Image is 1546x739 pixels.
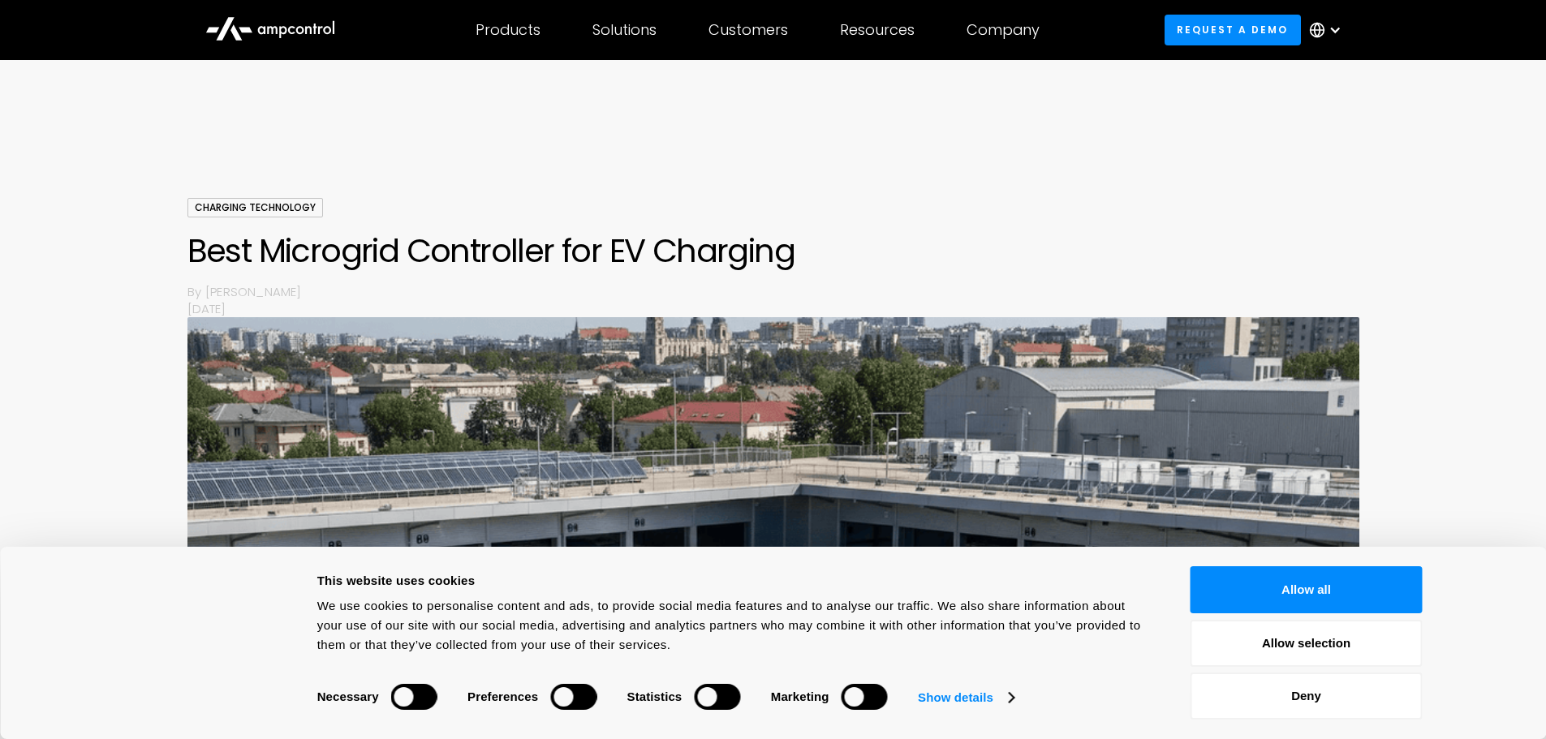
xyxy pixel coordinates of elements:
[840,21,915,39] div: Resources
[708,21,788,39] div: Customers
[771,690,829,703] strong: Marketing
[627,690,683,703] strong: Statistics
[467,690,538,703] strong: Preferences
[187,283,205,300] p: By
[592,21,657,39] div: Solutions
[317,690,379,703] strong: Necessary
[1165,15,1301,45] a: Request a demo
[187,231,1359,270] h1: Best Microgrid Controller for EV Charging
[476,21,540,39] div: Products
[1191,620,1423,667] button: Allow selection
[918,685,1014,710] a: Show details
[1191,672,1423,720] button: Deny
[967,21,1040,39] div: Company
[187,300,1359,317] p: [DATE]
[205,283,1359,300] p: [PERSON_NAME]
[1191,566,1423,613] button: Allow all
[187,198,323,217] div: Charging Technology
[317,571,1154,591] div: This website uses cookies
[317,596,1154,655] div: We use cookies to personalise content and ads, to provide social media features and to analyse ou...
